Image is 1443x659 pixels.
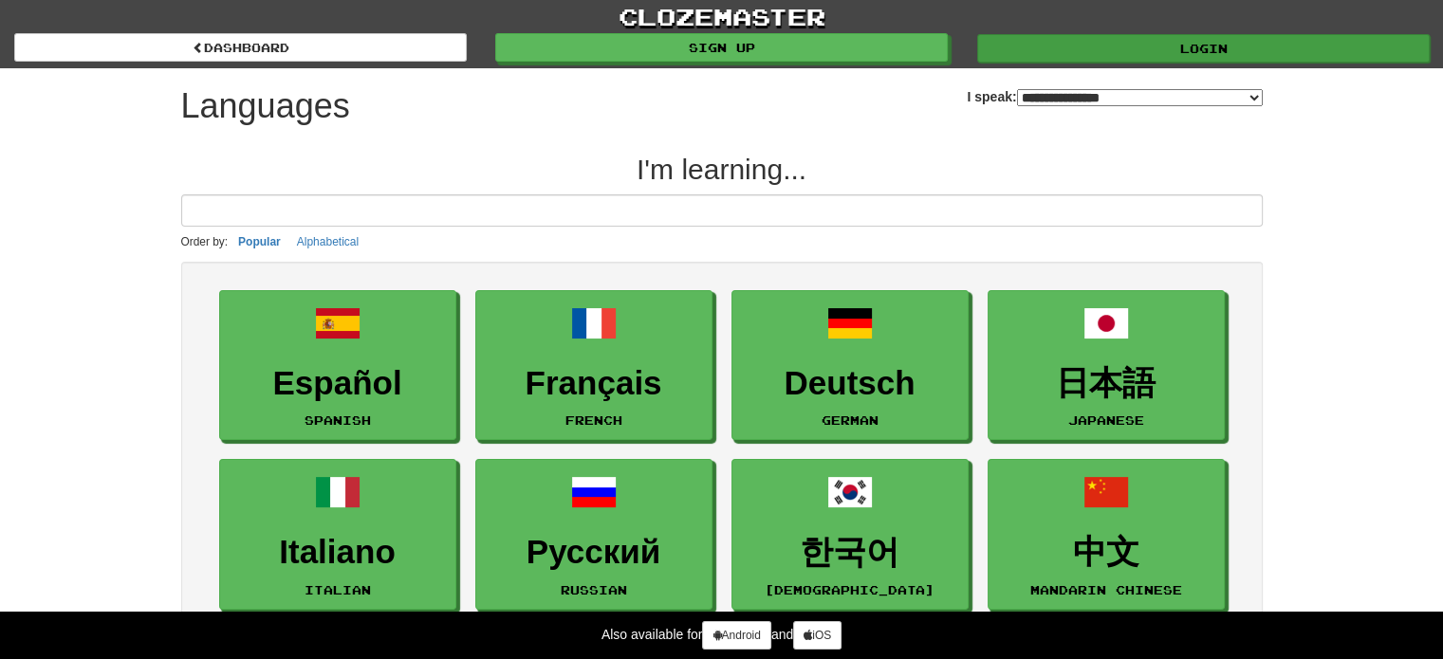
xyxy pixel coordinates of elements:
[495,33,948,62] a: Sign up
[1017,89,1263,106] select: I speak:
[475,459,712,610] a: РусскийRussian
[219,459,456,610] a: ItalianoItalian
[742,534,958,571] h3: 한국어
[565,413,622,427] small: French
[1068,413,1144,427] small: Japanese
[822,413,879,427] small: German
[731,290,969,441] a: DeutschGerman
[181,87,350,125] h1: Languages
[475,290,712,441] a: FrançaisFrench
[486,534,702,571] h3: Русский
[291,231,364,252] button: Alphabetical
[988,290,1225,441] a: 日本語Japanese
[181,154,1263,185] h2: I'm learning...
[561,583,627,596] small: Russian
[1030,583,1182,596] small: Mandarin Chinese
[14,33,467,62] a: dashboard
[486,365,702,402] h3: Français
[988,459,1225,610] a: 中文Mandarin Chinese
[793,621,842,650] a: iOS
[230,534,446,571] h3: Italiano
[742,365,958,402] h3: Deutsch
[305,583,371,596] small: Italian
[998,365,1214,402] h3: 日本語
[702,621,770,650] a: Android
[181,235,229,248] small: Order by:
[219,290,456,441] a: EspañolSpanish
[305,413,371,427] small: Spanish
[967,87,1262,106] label: I speak:
[230,365,446,402] h3: Español
[232,231,287,252] button: Popular
[731,459,969,610] a: 한국어[DEMOGRAPHIC_DATA]
[765,583,934,596] small: [DEMOGRAPHIC_DATA]
[977,34,1430,63] a: Login
[998,534,1214,571] h3: 中文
